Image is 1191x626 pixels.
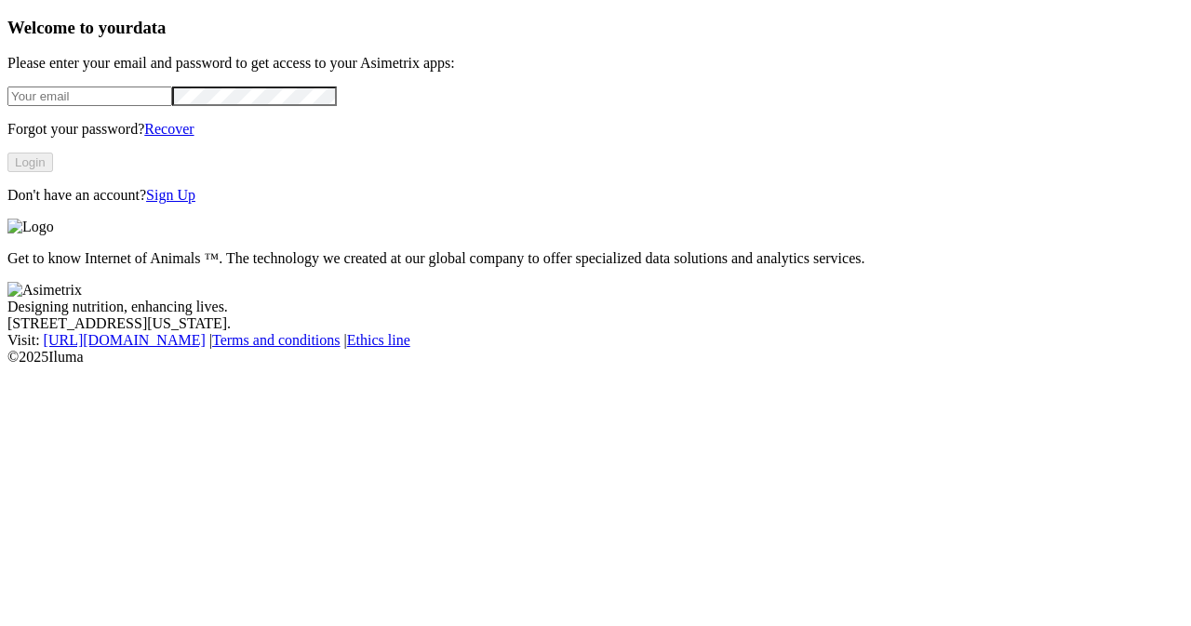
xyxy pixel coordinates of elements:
[144,121,194,137] a: Recover
[146,187,195,203] a: Sign Up
[7,87,172,106] input: Your email
[7,187,1184,204] p: Don't have an account?
[7,349,1184,366] div: © 2025 Iluma
[212,332,341,348] a: Terms and conditions
[7,18,1184,38] h3: Welcome to your
[133,18,166,37] span: data
[7,299,1184,315] div: Designing nutrition, enhancing lives.
[7,55,1184,72] p: Please enter your email and password to get access to your Asimetrix apps:
[7,121,1184,138] p: Forgot your password?
[7,250,1184,267] p: Get to know Internet of Animals ™. The technology we created at our global company to offer speci...
[7,219,54,235] img: Logo
[7,153,53,172] button: Login
[7,315,1184,332] div: [STREET_ADDRESS][US_STATE].
[7,282,82,299] img: Asimetrix
[347,332,410,348] a: Ethics line
[44,332,206,348] a: [URL][DOMAIN_NAME]
[7,332,1184,349] div: Visit : | |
